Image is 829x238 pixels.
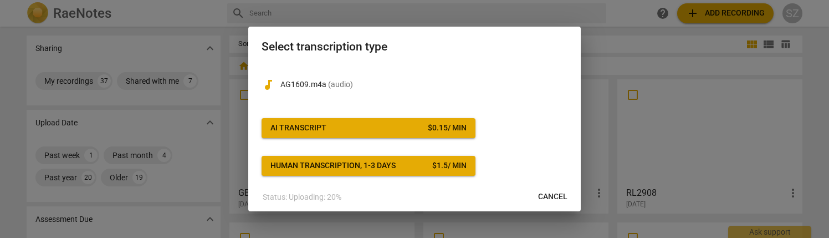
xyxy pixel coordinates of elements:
div: $ 0.15 / min [428,123,467,134]
button: Human transcription, 1-3 days$1.5/ min [262,156,475,176]
h2: Select transcription type [262,40,567,54]
p: AG1609.m4a(audio) [280,79,567,90]
div: $ 1.5 / min [432,160,467,171]
button: Cancel [529,187,576,207]
span: ( audio ) [328,80,353,89]
button: AI Transcript$0.15/ min [262,118,475,138]
span: audiotrack [262,78,275,92]
div: AI Transcript [270,123,326,134]
span: Cancel [538,191,567,202]
div: Human transcription, 1-3 days [270,160,396,171]
p: Status: Uploading: 20% [263,191,341,203]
